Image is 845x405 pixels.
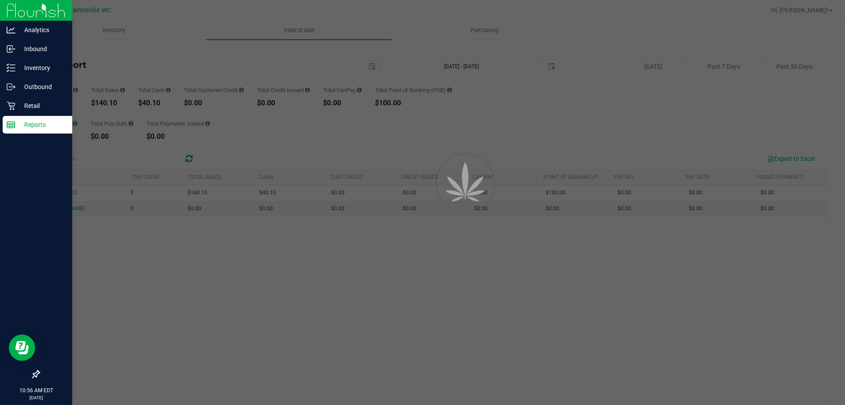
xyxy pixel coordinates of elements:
[15,119,68,130] p: Reports
[7,26,15,34] inline-svg: Analytics
[4,394,68,401] p: [DATE]
[9,334,35,361] iframe: Resource center
[15,63,68,73] p: Inventory
[7,101,15,110] inline-svg: Retail
[15,82,68,92] p: Outbound
[7,120,15,129] inline-svg: Reports
[15,44,68,54] p: Inbound
[4,386,68,394] p: 10:56 AM EDT
[7,82,15,91] inline-svg: Outbound
[7,45,15,53] inline-svg: Inbound
[15,100,68,111] p: Retail
[15,25,68,35] p: Analytics
[7,63,15,72] inline-svg: Inventory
